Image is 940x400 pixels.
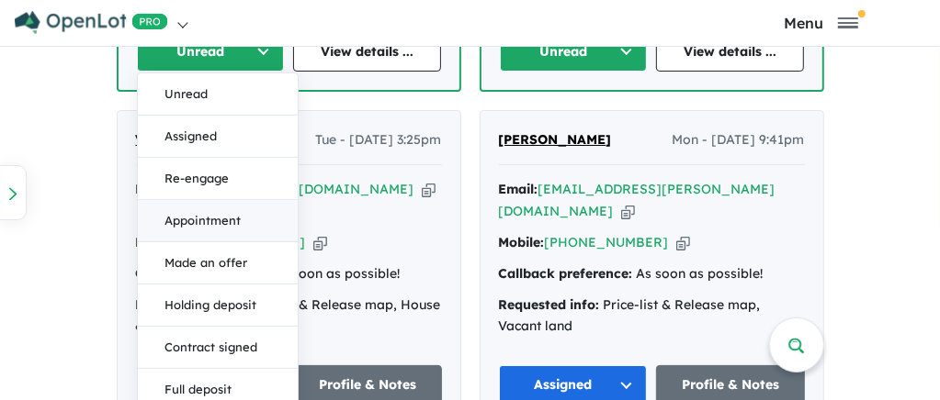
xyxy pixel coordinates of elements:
[708,14,935,31] button: Toggle navigation
[176,181,414,197] a: [EMAIL_ADDRESS][DOMAIN_NAME]
[136,181,176,197] strong: Email:
[499,181,538,197] strong: Email:
[136,296,237,313] strong: Requested info:
[499,263,805,285] div: As soon as possible!
[499,181,776,219] a: [EMAIL_ADDRESS][PERSON_NAME][DOMAIN_NAME]
[656,32,804,72] a: View details ...
[499,296,600,313] strong: Requested info:
[138,200,298,242] button: Appointment
[137,32,285,72] button: Unread
[673,129,805,151] span: Mon - [DATE] 9:41pm
[136,234,182,250] strong: Mobile:
[500,32,648,72] button: Unread
[499,129,612,151] a: [PERSON_NAME]
[136,129,217,151] a: Veera Kaveri
[136,263,442,285] div: As soon as possible!
[138,242,298,284] button: Made an offer
[138,73,298,116] button: Unread
[313,233,327,252] button: Copy
[545,234,669,250] a: [PHONE_NUMBER]
[136,265,270,282] strong: Callback preference:
[621,202,635,221] button: Copy
[499,234,545,250] strong: Mobile:
[138,158,298,200] button: Re-engage
[182,234,306,250] a: [PHONE_NUMBER]
[136,294,442,339] div: Price-list & Release map, House & land packages
[138,284,298,327] button: Holding deposit
[499,294,805,339] div: Price-list & Release map, Vacant land
[422,180,436,199] button: Copy
[499,131,612,148] span: [PERSON_NAME]
[15,11,168,34] img: Openlot PRO Logo White
[499,265,633,282] strong: Callback preference:
[676,233,690,252] button: Copy
[136,131,217,148] span: Veera Kaveri
[138,116,298,158] button: Assigned
[293,32,441,72] a: View details ...
[316,129,442,151] span: Tue - [DATE] 3:25pm
[138,327,298,369] button: Contract signed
